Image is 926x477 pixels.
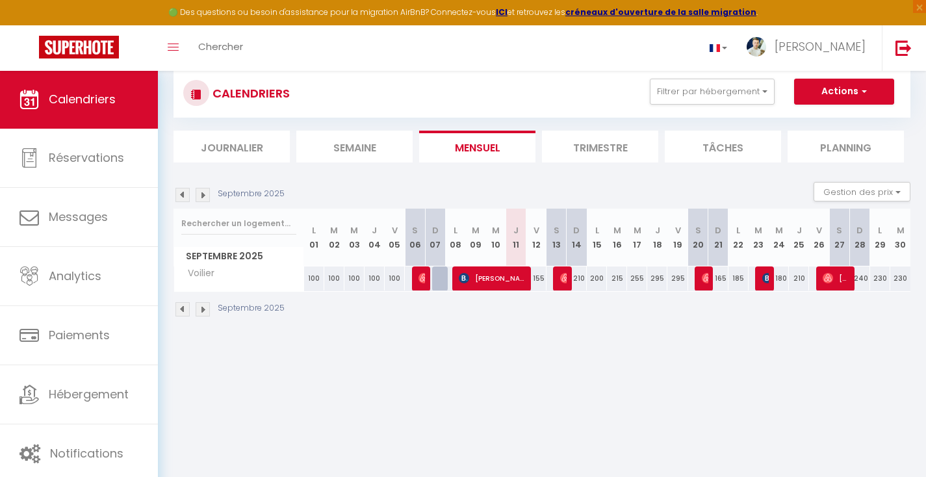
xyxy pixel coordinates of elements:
[39,36,119,58] img: Super Booking
[665,131,781,162] li: Tâches
[534,224,539,237] abbr: V
[198,40,243,53] span: Chercher
[747,37,766,57] img: ...
[878,224,882,237] abbr: L
[607,266,627,290] div: 215
[769,209,789,266] th: 24
[49,268,101,284] span: Analytics
[816,224,822,237] abbr: V
[870,209,890,266] th: 29
[425,209,445,266] th: 07
[890,209,910,266] th: 30
[736,224,740,237] abbr: L
[775,38,866,55] span: [PERSON_NAME]
[650,79,775,105] button: Filtrer par hébergement
[492,224,500,237] abbr: M
[49,149,124,166] span: Réservations
[627,266,647,290] div: 255
[330,224,338,237] abbr: M
[849,266,869,290] div: 240
[769,266,789,290] div: 180
[209,79,290,108] h3: CALENDRIERS
[675,224,681,237] abbr: V
[695,224,701,237] abbr: S
[634,224,641,237] abbr: M
[728,209,749,266] th: 22
[296,131,413,162] li: Semaine
[789,209,809,266] th: 25
[565,6,756,18] a: créneaux d'ouverture de la salle migration
[454,224,457,237] abbr: L
[472,224,480,237] abbr: M
[775,224,783,237] abbr: M
[385,266,405,290] div: 100
[526,209,547,266] th: 12
[412,224,418,237] abbr: S
[667,266,688,290] div: 295
[324,266,344,290] div: 100
[174,131,290,162] li: Journalier
[365,266,385,290] div: 100
[49,327,110,343] span: Paiements
[365,209,385,266] th: 04
[218,188,285,200] p: Septembre 2025
[856,224,863,237] abbr: D
[836,224,842,237] abbr: S
[304,266,324,290] div: 100
[849,209,869,266] th: 28
[667,209,688,266] th: 19
[432,224,439,237] abbr: D
[176,266,225,281] span: Voilier
[10,5,49,44] button: Ouvrir le widget de chat LiveChat
[554,224,559,237] abbr: S
[49,91,116,107] span: Calendriers
[174,247,303,266] span: Septembre 2025
[897,224,905,237] abbr: M
[794,79,894,105] button: Actions
[573,224,580,237] abbr: D
[567,209,587,266] th: 14
[344,266,365,290] div: 100
[181,212,296,235] input: Rechercher un logement...
[708,209,728,266] th: 21
[445,209,465,266] th: 08
[324,209,344,266] th: 02
[870,266,890,290] div: 230
[188,25,253,71] a: Chercher
[789,266,809,290] div: 210
[350,224,358,237] abbr: M
[702,266,708,290] span: [PERSON_NAME]
[344,209,365,266] th: 03
[405,209,425,266] th: 06
[829,209,849,266] th: 27
[587,209,607,266] th: 15
[542,131,658,162] li: Trimestre
[392,224,398,237] abbr: V
[895,40,912,56] img: logout
[372,224,377,237] abbr: J
[547,209,567,266] th: 13
[647,266,667,290] div: 295
[304,209,324,266] th: 01
[890,266,910,290] div: 230
[728,266,749,290] div: 185
[655,224,660,237] abbr: J
[506,209,526,266] th: 11
[788,131,904,162] li: Planning
[465,209,485,266] th: 09
[385,209,405,266] th: 05
[513,224,519,237] abbr: J
[496,6,508,18] a: ICI
[419,131,535,162] li: Mensuel
[459,266,526,290] span: [PERSON_NAME]
[587,266,607,290] div: 200
[809,209,829,266] th: 26
[418,266,425,290] span: [PERSON_NAME]
[560,266,567,290] span: [PERSON_NAME]
[715,224,721,237] abbr: D
[749,209,769,266] th: 23
[613,224,621,237] abbr: M
[312,224,316,237] abbr: L
[814,182,910,201] button: Gestion des prix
